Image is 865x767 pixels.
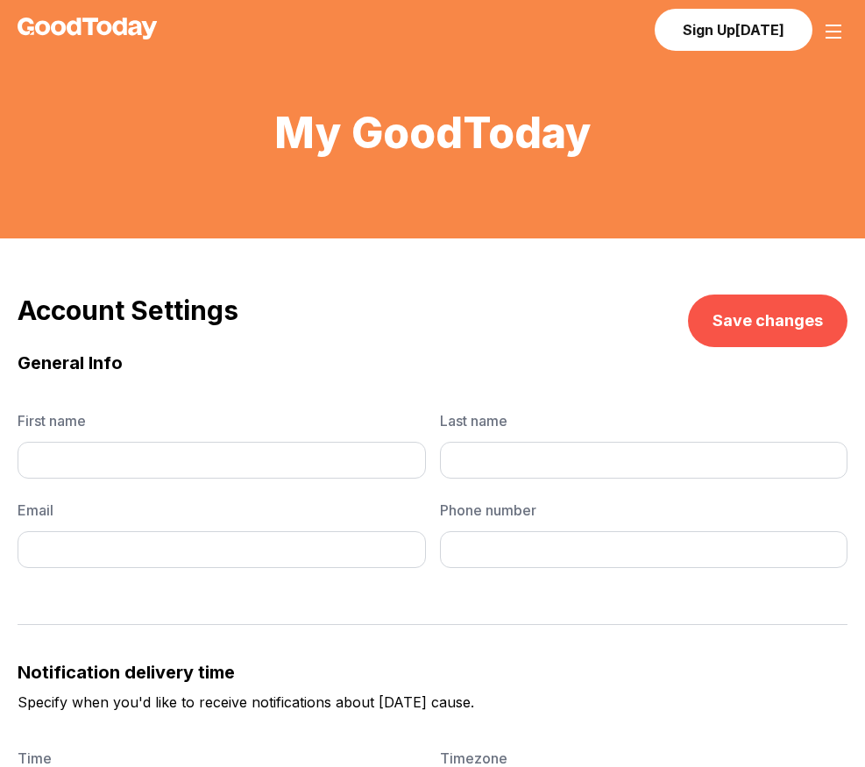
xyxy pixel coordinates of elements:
[440,442,848,479] input: Last name
[18,442,426,479] input: First name
[440,410,848,431] span: Last name
[18,500,426,521] span: Email
[440,531,848,568] input: Phone number
[18,410,426,431] span: First name
[735,21,784,39] span: [DATE]
[823,21,844,42] img: Menu
[18,692,847,748] p: Specify when you'd like to receive notifications about [DATE] cause.
[18,531,426,568] input: Email
[688,295,847,347] button: Save changes
[18,18,158,39] img: GoodToday
[18,660,847,685] h3: Notification delivery time
[18,295,238,326] h2: Account Settings
[440,500,848,521] span: Phone number
[18,351,847,375] h3: General Info
[655,9,812,51] a: Sign Up[DATE]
